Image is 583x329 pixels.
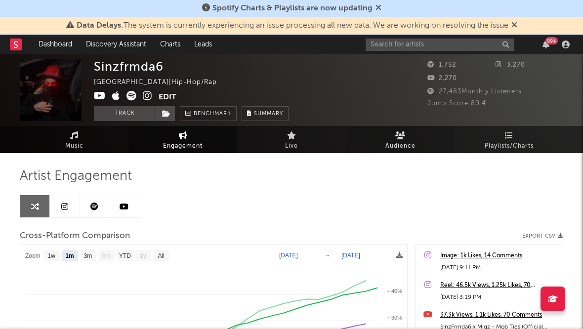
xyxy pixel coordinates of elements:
[325,252,331,259] text: →
[242,106,289,121] button: Summary
[542,41,549,48] button: 99+
[485,140,534,152] span: Playlists/Charts
[545,37,558,44] div: 99 +
[94,59,164,74] div: Sinzfrmda6
[102,252,111,259] text: 6m
[119,252,131,259] text: YTD
[180,106,237,121] a: Benchmark
[440,250,558,262] a: Image: 1k Likes, 14 Comments
[427,100,486,107] span: Jump Score: 80.4
[387,288,403,294] text: + 40%
[254,111,283,117] span: Summary
[79,35,153,54] a: Discovery Assistant
[194,108,231,120] span: Benchmark
[237,126,346,153] a: Live
[440,280,558,291] a: Reel: 46.5k Views, 1.25k Likes, 70 Comments
[285,140,298,152] span: Live
[522,233,563,239] button: Export CSV
[20,126,128,153] a: Music
[65,252,74,259] text: 1m
[84,252,92,259] text: 3m
[427,62,456,68] span: 1,752
[346,126,455,153] a: Audience
[385,140,416,152] span: Audience
[158,252,164,259] text: All
[94,77,228,88] div: [GEOGRAPHIC_DATA] | Hip-Hop/Rap
[163,140,203,152] span: Engagement
[440,291,558,303] div: [DATE] 3:19 PM
[455,126,563,153] a: Playlists/Charts
[279,252,298,259] text: [DATE]
[65,140,83,152] span: Music
[159,91,176,103] button: Edit
[366,39,514,51] input: Search for artists
[440,262,558,274] div: [DATE] 9:11 PM
[48,252,56,259] text: 1w
[427,88,522,95] span: 27,483 Monthly Listeners
[20,230,130,242] span: Cross-Platform Comparison
[440,309,558,321] a: 37.3k Views, 1.1k Likes, 70 Comments
[20,170,132,182] span: Artist Engagement
[32,35,79,54] a: Dashboard
[77,22,121,30] span: Data Delays
[496,62,525,68] span: 3,270
[77,22,508,30] span: : The system is currently experiencing an issue processing all new data. We are working on resolv...
[387,315,403,321] text: + 30%
[140,252,146,259] text: 1y
[128,126,237,153] a: Engagement
[94,106,156,121] button: Track
[25,252,41,259] text: Zoom
[187,35,219,54] a: Leads
[511,22,517,30] span: Dismiss
[375,4,381,12] span: Dismiss
[427,75,457,82] span: 2,270
[153,35,187,54] a: Charts
[341,252,360,259] text: [DATE]
[212,4,373,12] span: Spotify Charts & Playlists are now updating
